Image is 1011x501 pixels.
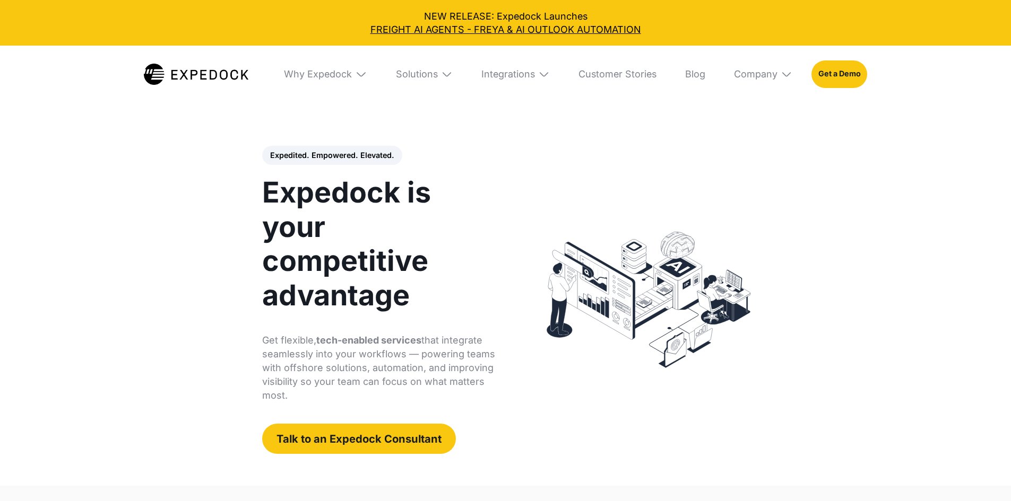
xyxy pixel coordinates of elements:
div: Company [734,68,777,80]
p: Get flexible, that integrate seamlessly into your workflows — powering teams with offshore soluti... [262,333,497,402]
div: Solutions [396,68,438,80]
a: Blog [676,46,715,103]
a: Get a Demo [811,60,867,88]
a: Customer Stories [569,46,666,103]
div: NEW RELEASE: Expedock Launches [10,10,1001,36]
div: Why Expedock [284,68,352,80]
strong: tech-enabled services [316,335,421,346]
a: Talk to an Expedock Consultant [262,424,456,453]
a: FREIGHT AI AGENTS - FREYA & AI OUTLOOK AUTOMATION [10,23,1001,36]
div: Integrations [481,68,535,80]
h1: Expedock is your competitive advantage [262,175,497,312]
